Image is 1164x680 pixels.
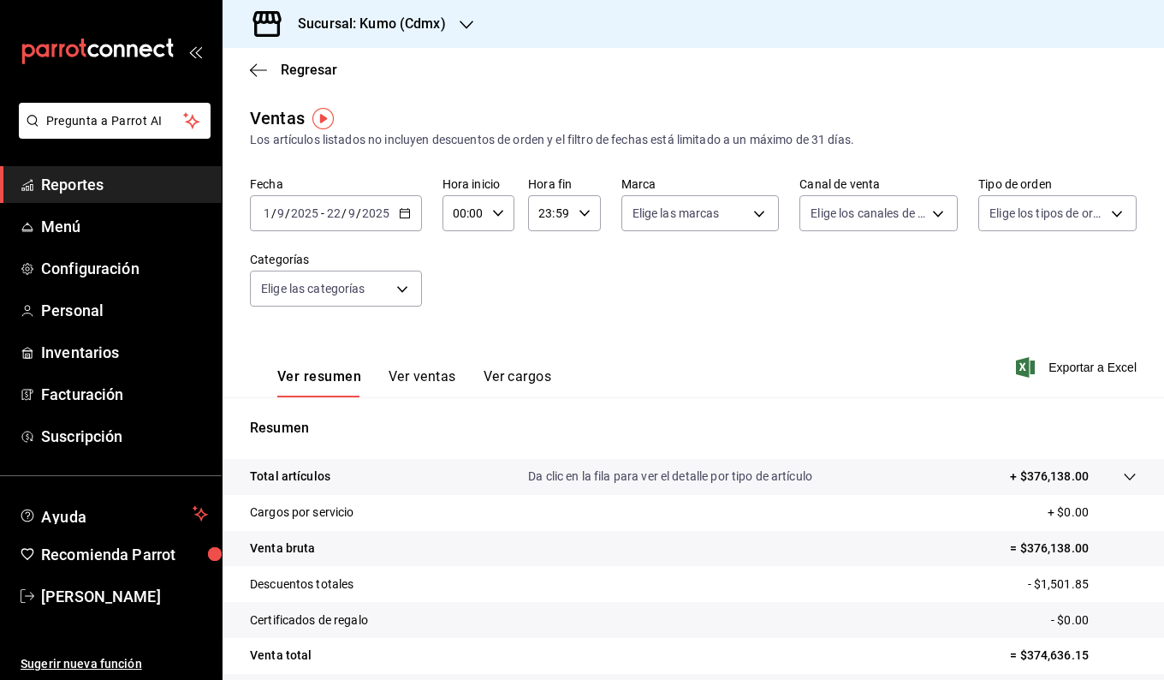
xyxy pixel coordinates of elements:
[1048,504,1137,522] p: + $0.00
[321,206,324,220] span: -
[285,206,290,220] span: /
[41,257,208,280] span: Configuración
[1028,576,1137,594] p: - $1,501.85
[277,368,551,397] div: navigation tabs
[41,425,208,448] span: Suscripción
[277,368,361,397] button: Ver resumen
[361,206,390,220] input: ----
[1010,647,1137,665] p: = $374,636.15
[41,299,208,322] span: Personal
[281,62,337,78] span: Regresar
[261,280,365,297] span: Elige las categorías
[1010,468,1089,486] p: + $376,138.00
[1010,540,1137,558] p: = $376,138.00
[250,254,422,265] label: Categorías
[799,178,958,190] label: Canal de venta
[21,655,208,673] span: Sugerir nueva función
[632,205,720,222] span: Elige las marcas
[12,124,211,142] a: Pregunta a Parrot AI
[250,504,354,522] p: Cargos por servicio
[250,540,315,558] p: Venta bruta
[276,206,285,220] input: --
[19,103,211,139] button: Pregunta a Parrot AI
[41,383,208,406] span: Facturación
[989,205,1105,222] span: Elige los tipos de orden
[389,368,456,397] button: Ver ventas
[1019,357,1137,378] button: Exportar a Excel
[188,45,202,58] button: open_drawer_menu
[263,206,271,220] input: --
[41,341,208,364] span: Inventarios
[978,178,1137,190] label: Tipo de orden
[41,543,208,566] span: Recomienda Parrot
[442,178,514,190] label: Hora inicio
[41,504,186,524] span: Ayuda
[811,205,926,222] span: Elige los canales de venta
[250,468,330,486] p: Total artículos
[250,178,422,190] label: Fecha
[250,105,305,131] div: Ventas
[41,585,208,608] span: [PERSON_NAME]
[621,178,780,190] label: Marca
[484,368,552,397] button: Ver cargos
[250,611,368,629] p: Certificados de regalo
[290,206,319,220] input: ----
[356,206,361,220] span: /
[284,14,446,34] h3: Sucursal: Kumo (Cdmx)
[1051,611,1137,629] p: - $0.00
[41,215,208,238] span: Menú
[250,576,353,594] p: Descuentos totales
[341,206,347,220] span: /
[528,468,812,486] p: Da clic en la fila para ver el detalle por tipo de artículo
[347,206,356,220] input: --
[250,62,337,78] button: Regresar
[326,206,341,220] input: --
[46,112,184,130] span: Pregunta a Parrot AI
[250,418,1137,438] p: Resumen
[528,178,600,190] label: Hora fin
[250,131,1137,149] div: Los artículos listados no incluyen descuentos de orden y el filtro de fechas está limitado a un m...
[250,647,312,665] p: Venta total
[41,173,208,196] span: Reportes
[312,108,334,129] img: Tooltip marker
[271,206,276,220] span: /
